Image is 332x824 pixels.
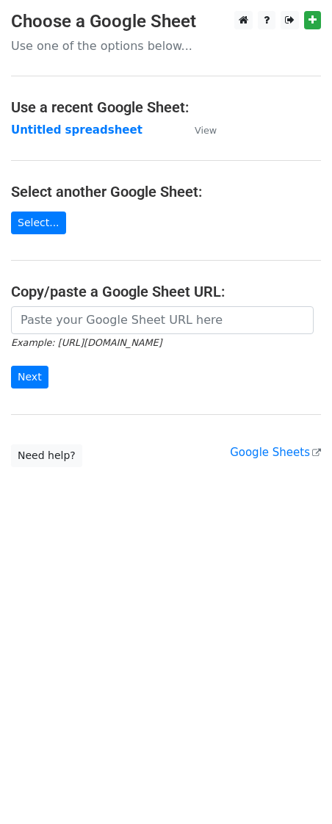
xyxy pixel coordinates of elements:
[11,283,321,300] h4: Copy/paste a Google Sheet URL:
[11,444,82,467] a: Need help?
[11,98,321,116] h4: Use a recent Google Sheet:
[11,366,48,388] input: Next
[11,183,321,200] h4: Select another Google Sheet:
[230,446,321,459] a: Google Sheets
[11,11,321,32] h3: Choose a Google Sheet
[195,125,217,136] small: View
[180,123,217,137] a: View
[11,337,162,348] small: Example: [URL][DOMAIN_NAME]
[11,212,66,234] a: Select...
[11,123,142,137] a: Untitled spreadsheet
[11,38,321,54] p: Use one of the options below...
[11,306,314,334] input: Paste your Google Sheet URL here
